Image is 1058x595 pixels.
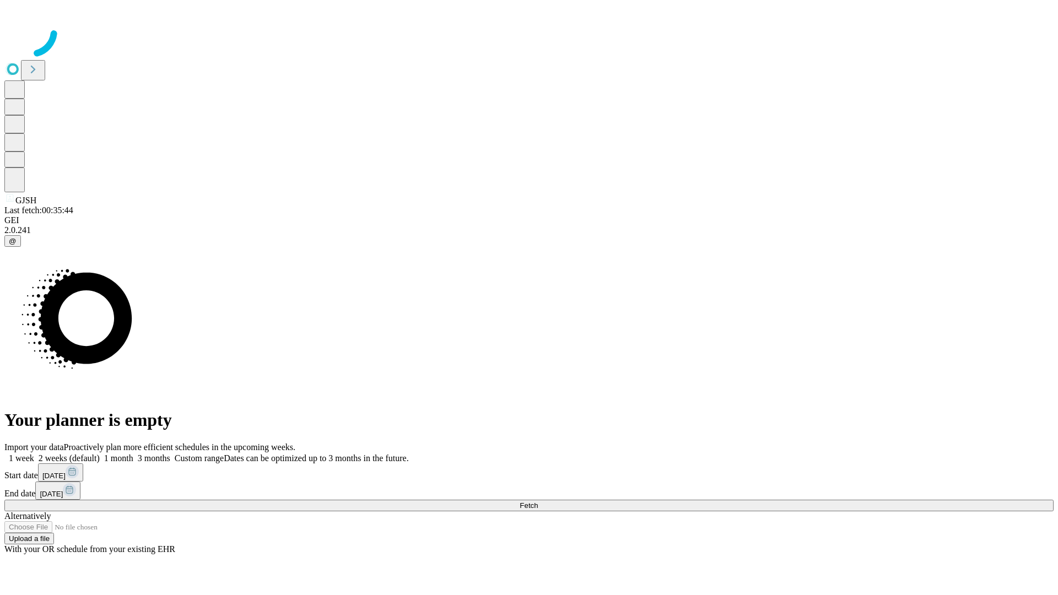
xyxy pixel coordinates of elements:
[9,453,34,463] span: 1 week
[224,453,408,463] span: Dates can be optimized up to 3 months in the future.
[4,511,51,521] span: Alternatively
[4,225,1054,235] div: 2.0.241
[35,482,80,500] button: [DATE]
[4,442,64,452] span: Import your data
[4,205,73,215] span: Last fetch: 00:35:44
[38,463,83,482] button: [DATE]
[40,490,63,498] span: [DATE]
[4,235,21,247] button: @
[4,410,1054,430] h1: Your planner is empty
[4,544,175,554] span: With your OR schedule from your existing EHR
[39,453,100,463] span: 2 weeks (default)
[4,215,1054,225] div: GEI
[4,500,1054,511] button: Fetch
[4,463,1054,482] div: Start date
[42,472,66,480] span: [DATE]
[520,501,538,510] span: Fetch
[4,482,1054,500] div: End date
[175,453,224,463] span: Custom range
[64,442,295,452] span: Proactively plan more efficient schedules in the upcoming weeks.
[138,453,170,463] span: 3 months
[104,453,133,463] span: 1 month
[15,196,36,205] span: GJSH
[4,533,54,544] button: Upload a file
[9,237,17,245] span: @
